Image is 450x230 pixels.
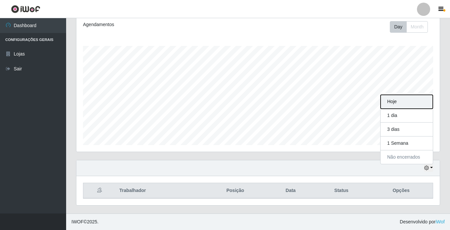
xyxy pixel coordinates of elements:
div: First group [390,21,428,33]
button: Hoje [381,95,433,109]
button: Day [390,21,407,33]
div: Toolbar with button groups [390,21,433,33]
span: © 2025 . [71,218,99,225]
th: Posição [203,183,268,199]
div: Agendamentos [83,21,223,28]
th: Opções [369,183,433,199]
a: iWof [435,219,445,224]
button: Não encerrados [381,150,433,164]
button: 1 Semana [381,136,433,150]
span: IWOF [71,219,84,224]
button: 1 dia [381,109,433,123]
th: Trabalhador [115,183,203,199]
th: Data [268,183,313,199]
img: CoreUI Logo [11,5,40,13]
button: 3 dias [381,123,433,136]
span: Desenvolvido por [400,218,445,225]
th: Status [313,183,369,199]
button: Month [406,21,428,33]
